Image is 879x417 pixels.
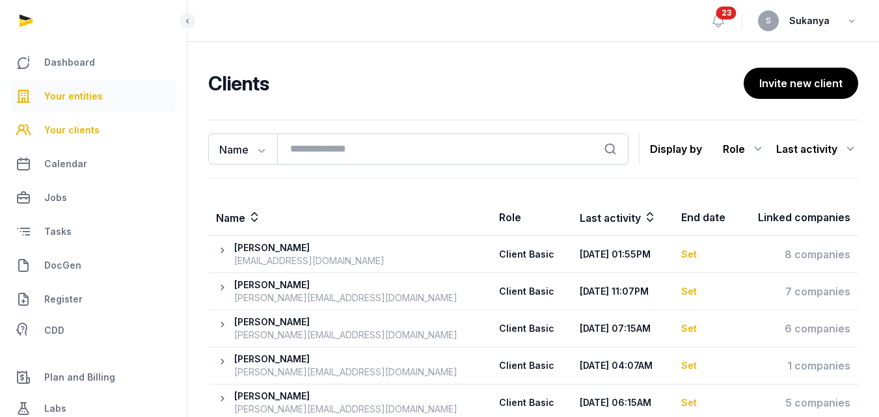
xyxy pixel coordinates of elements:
[10,250,176,281] a: DocGen
[776,139,858,159] div: Last activity
[208,133,277,165] button: Name
[673,199,739,236] th: End date
[650,139,702,159] p: Display by
[739,199,858,236] th: Linked companies
[234,254,385,267] div: [EMAIL_ADDRESS][DOMAIN_NAME]
[234,390,457,403] div: [PERSON_NAME]
[744,68,858,99] button: Invite new client
[499,322,561,335] div: Client Basic
[572,199,673,236] th: Last activity
[10,114,176,146] a: Your clients
[723,139,766,159] div: Role
[681,359,731,372] div: Set
[499,248,561,261] div: Client Basic
[789,13,830,29] span: Sukanya
[234,241,385,254] div: [PERSON_NAME]
[716,7,737,20] span: 23
[10,182,176,213] a: Jobs
[10,216,176,247] a: Tasks
[681,322,731,335] div: Set
[10,47,176,78] a: Dashboard
[234,316,457,329] div: [PERSON_NAME]
[758,10,779,31] button: S
[234,291,457,304] div: [PERSON_NAME][EMAIL_ADDRESS][DOMAIN_NAME]
[208,199,491,236] th: Name
[234,366,457,379] div: [PERSON_NAME][EMAIL_ADDRESS][DOMAIN_NAME]
[10,362,176,393] a: Plan and Billing
[234,278,457,291] div: [PERSON_NAME]
[44,258,81,273] span: DocGen
[10,148,176,180] a: Calendar
[44,88,103,104] span: Your entities
[44,156,87,172] span: Calendar
[681,285,731,298] div: Set
[572,347,673,384] th: [DATE] 04:07AM
[747,247,850,262] div: 8 companies
[44,291,83,307] span: Register
[766,17,771,25] span: S
[44,224,72,239] span: Tasks
[499,359,561,372] div: Client Basic
[10,81,176,112] a: Your entities
[747,321,850,336] div: 6 companies
[44,323,64,338] span: CDD
[681,248,731,261] div: Set
[208,72,738,95] h2: Clients
[44,55,95,70] span: Dashboard
[747,395,850,410] div: 5 companies
[44,370,115,385] span: Plan and Billing
[10,317,176,343] a: CDD
[234,403,457,416] div: [PERSON_NAME][EMAIL_ADDRESS][DOMAIN_NAME]
[499,285,561,298] div: Client Basic
[572,273,673,310] th: [DATE] 11:07PM
[44,190,67,206] span: Jobs
[491,199,572,236] th: Role
[572,236,673,273] th: [DATE] 01:55PM
[234,353,457,366] div: [PERSON_NAME]
[44,401,66,416] span: Labs
[747,358,850,373] div: 1 companies
[747,284,850,299] div: 7 companies
[572,310,673,347] th: [DATE] 07:15AM
[499,396,561,409] div: Client Basic
[44,122,100,138] span: Your clients
[10,284,176,315] a: Register
[234,329,457,342] div: [PERSON_NAME][EMAIL_ADDRESS][DOMAIN_NAME]
[681,396,731,409] div: Set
